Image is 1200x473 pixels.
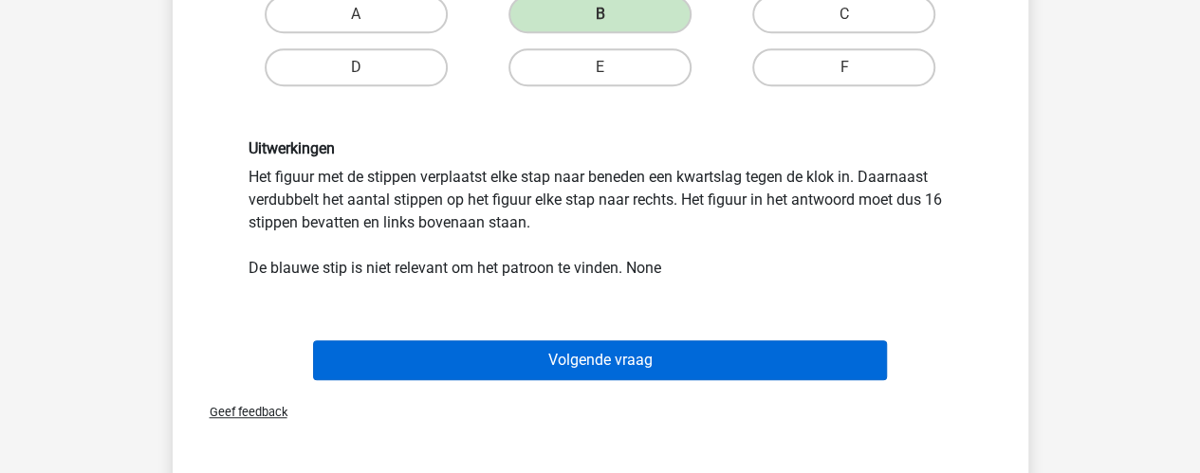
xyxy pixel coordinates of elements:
h6: Uitwerkingen [249,139,952,157]
label: E [508,48,692,86]
span: Geef feedback [194,405,287,419]
div: Het figuur met de stippen verplaatst elke stap naar beneden een kwartslag tegen de klok in. Daarn... [234,139,967,279]
label: D [265,48,448,86]
button: Volgende vraag [313,340,887,380]
label: F [752,48,935,86]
